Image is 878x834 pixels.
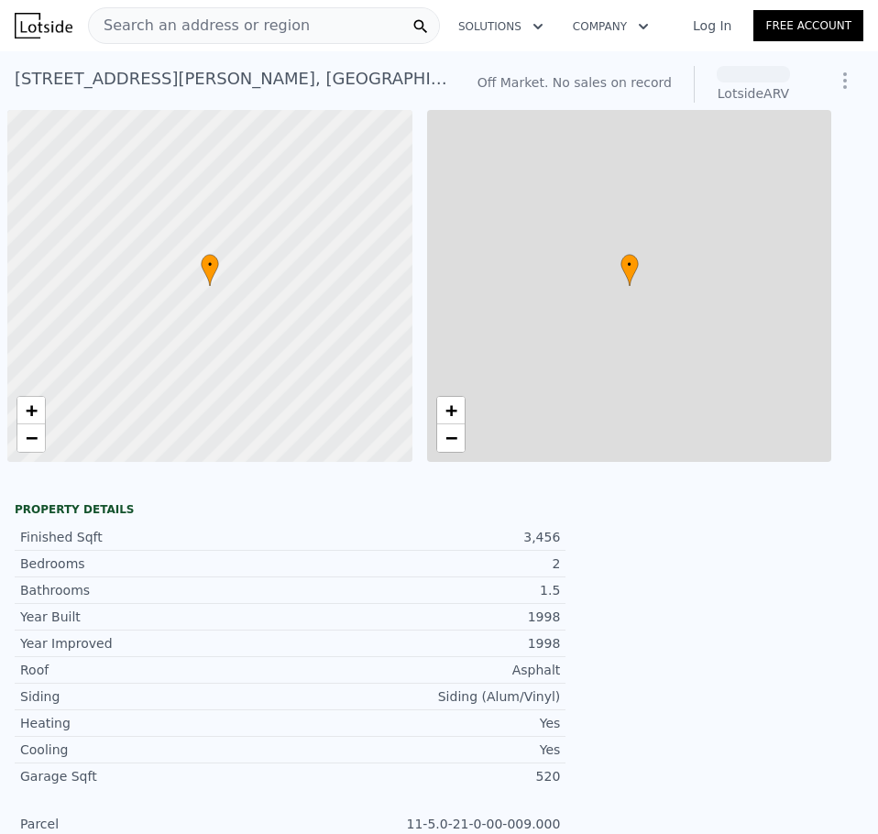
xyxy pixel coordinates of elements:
[291,608,561,626] div: 1998
[437,397,465,424] a: Zoom in
[437,424,465,452] a: Zoom out
[20,554,291,573] div: Bedrooms
[17,424,45,452] a: Zoom out
[20,661,291,679] div: Roof
[291,815,561,833] div: 11-5.0-21-0-00-009.000
[291,741,561,759] div: Yes
[20,608,291,626] div: Year Built
[20,741,291,759] div: Cooling
[17,397,45,424] a: Zoom in
[89,15,310,37] span: Search an address or region
[20,634,291,653] div: Year Improved
[15,66,448,92] div: [STREET_ADDRESS][PERSON_NAME] , [GEOGRAPHIC_DATA] , MO 65337
[291,528,561,546] div: 3,456
[15,502,565,517] div: Property details
[671,16,753,35] a: Log In
[20,714,291,732] div: Heating
[444,426,456,449] span: −
[444,10,558,43] button: Solutions
[201,257,219,273] span: •
[291,687,561,706] div: Siding (Alum/Vinyl)
[26,399,38,422] span: +
[20,687,291,706] div: Siding
[620,257,639,273] span: •
[26,426,38,449] span: −
[291,634,561,653] div: 1998
[444,399,456,422] span: +
[827,62,863,99] button: Show Options
[291,661,561,679] div: Asphalt
[753,10,863,41] a: Free Account
[20,815,291,833] div: Parcel
[20,767,291,785] div: Garage Sqft
[291,554,561,573] div: 2
[20,581,291,599] div: Bathrooms
[291,767,561,785] div: 520
[477,73,672,92] div: Off Market. No sales on record
[558,10,664,43] button: Company
[291,714,561,732] div: Yes
[20,528,291,546] div: Finished Sqft
[15,13,72,38] img: Lotside
[291,581,561,599] div: 1.5
[620,254,639,286] div: •
[717,84,790,103] div: Lotside ARV
[201,254,219,286] div: •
